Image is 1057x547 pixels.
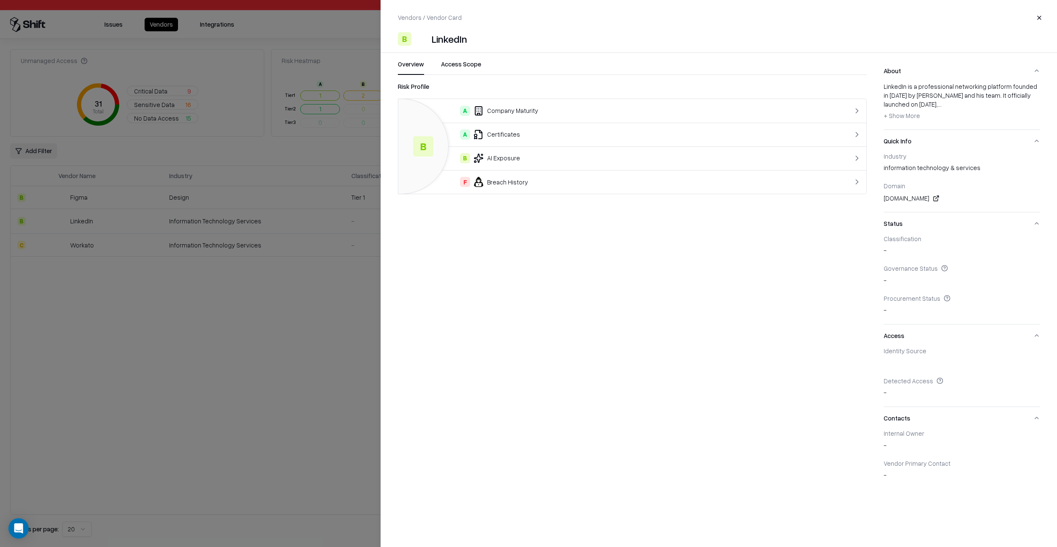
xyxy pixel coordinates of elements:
div: B [413,136,433,157]
div: Procurement Status [884,294,1040,302]
div: Industry [884,152,1040,160]
div: Breach History [405,177,807,187]
div: - [884,441,1040,453]
div: B [460,153,470,163]
div: information technology & services [884,163,1040,175]
div: LinkedIn is a professional networking platform founded in [DATE] by [PERSON_NAME] and his team. I... [884,82,1040,122]
div: - [884,305,1040,317]
button: + Show More [884,109,920,123]
div: Detected Access [884,377,1040,385]
div: Governance Status [884,264,1040,272]
div: A [460,129,470,140]
div: Classification [884,235,1040,242]
span: ... [938,100,942,108]
div: Identity Source [884,347,1040,355]
div: B [398,32,411,46]
button: Status [884,212,1040,235]
div: Domain [884,182,1040,190]
div: Internal Owner [884,429,1040,437]
div: Contacts [884,429,1040,489]
div: - [884,470,1040,482]
img: entra.microsoft.com [884,358,892,367]
div: LinkedIn [432,32,467,46]
div: - [884,246,1040,258]
div: Company Maturity [405,106,807,116]
p: Vendors / Vendor Card [398,13,462,22]
div: AI Exposure [405,153,807,163]
button: Access [884,324,1040,347]
div: Quick Info [884,152,1040,212]
button: Overview [398,60,424,75]
button: Access Scope [441,60,481,75]
div: - [884,276,1040,288]
div: Access [884,347,1040,407]
span: + Show More [884,112,920,119]
div: [DOMAIN_NAME] [884,193,1040,203]
div: - [884,388,1040,400]
div: F [460,177,470,187]
img: LinkedIn [415,32,428,46]
div: Vendor Primary Contact [884,459,1040,467]
div: Status [884,235,1040,324]
div: Risk Profile [398,82,867,92]
button: About [884,60,1040,82]
button: Contacts [884,407,1040,429]
div: About [884,82,1040,129]
div: A [460,106,470,116]
div: Certificates [405,129,807,140]
button: Quick Info [884,130,1040,152]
